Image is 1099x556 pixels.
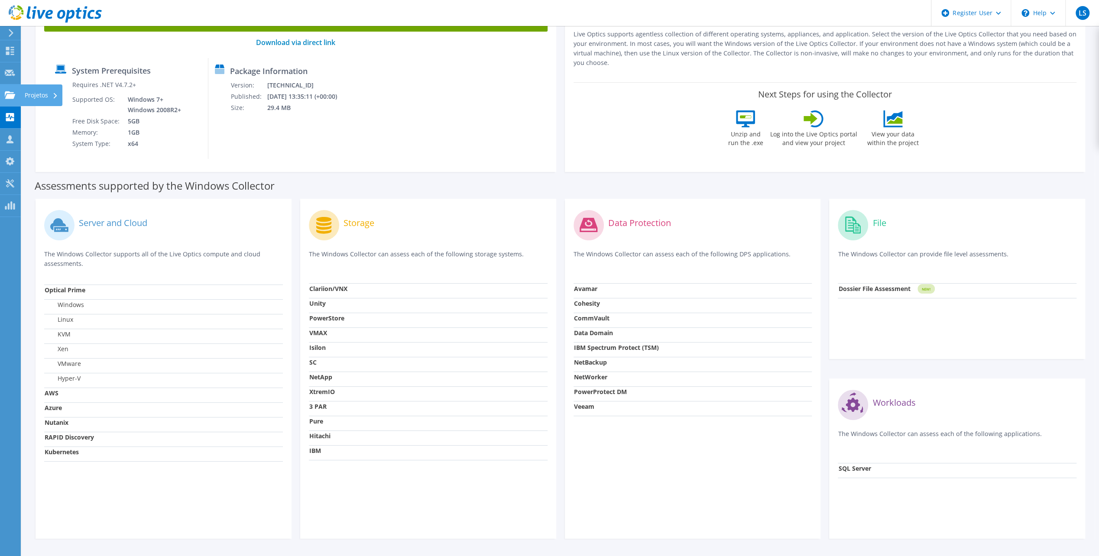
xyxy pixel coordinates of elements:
[309,402,327,411] strong: 3 PAR
[574,358,607,366] strong: NetBackup
[309,373,332,381] strong: NetApp
[35,181,275,190] label: Assessments supported by the Windows Collector
[230,80,267,91] td: Version:
[574,373,607,381] strong: NetWorker
[574,284,597,293] strong: Avamar
[574,402,594,411] strong: Veeam
[72,81,136,89] label: Requires .NET V4.7.2+
[770,127,857,147] label: Log into the Live Optics portal and view your project
[45,433,94,441] strong: RAPID Discovery
[309,446,321,455] strong: IBM
[45,418,68,427] strong: Nutanix
[309,284,347,293] strong: Clariion/VNX
[72,116,121,127] td: Free Disk Space:
[45,374,81,383] label: Hyper-V
[922,287,930,291] tspan: NEW!
[230,102,267,113] td: Size:
[1021,9,1029,17] svg: \n
[309,299,326,307] strong: Unity
[121,127,183,138] td: 1GB
[45,404,62,412] strong: Azure
[45,315,73,324] label: Linux
[45,359,81,368] label: VMware
[230,91,267,102] td: Published:
[574,329,613,337] strong: Data Domain
[838,249,1076,267] p: The Windows Collector can provide file level assessments.
[121,138,183,149] td: x64
[121,116,183,127] td: 5GB
[1076,6,1089,20] span: LS
[872,219,886,227] label: File
[608,219,671,227] label: Data Protection
[872,398,915,407] label: Workloads
[574,249,812,267] p: The Windows Collector can assess each of the following DPS applications.
[838,284,910,293] strong: Dossier File Assessment
[862,127,924,147] label: View your data within the project
[309,314,344,322] strong: PowerStore
[72,94,121,116] td: Supported OS:
[758,89,892,100] label: Next Steps for using the Collector
[267,102,348,113] td: 29.4 MB
[256,38,335,47] a: Download via direct link
[838,464,871,472] strong: SQL Server
[72,138,121,149] td: System Type:
[309,358,317,366] strong: SC
[45,286,85,294] strong: Optical Prime
[344,219,374,227] label: Storage
[267,91,348,102] td: [DATE] 13:35:11 (+00:00)
[20,84,62,106] div: Projetos
[72,127,121,138] td: Memory:
[267,80,348,91] td: [TECHNICAL_ID]
[309,249,548,267] p: The Windows Collector can assess each of the following storage systems.
[574,299,600,307] strong: Cohesity
[309,329,327,337] strong: VMAX
[79,219,147,227] label: Server and Cloud
[574,343,659,352] strong: IBM Spectrum Protect (TSM)
[45,330,71,339] label: KVM
[574,314,609,322] strong: CommVault
[44,249,283,268] p: The Windows Collector supports all of the Live Optics compute and cloud assessments.
[574,388,627,396] strong: PowerProtect DM
[45,389,58,397] strong: AWS
[121,94,183,116] td: Windows 7+ Windows 2008R2+
[726,127,765,147] label: Unzip and run the .exe
[45,345,68,353] label: Xen
[838,429,1076,447] p: The Windows Collector can assess each of the following applications.
[309,432,331,440] strong: Hitachi
[309,417,323,425] strong: Pure
[309,388,335,396] strong: XtremIO
[574,29,1077,68] p: Live Optics supports agentless collection of different operating systems, appliances, and applica...
[72,66,151,75] label: System Prerequisites
[45,301,84,309] label: Windows
[309,343,326,352] strong: Isilon
[45,448,79,456] strong: Kubernetes
[230,67,308,75] label: Package Information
